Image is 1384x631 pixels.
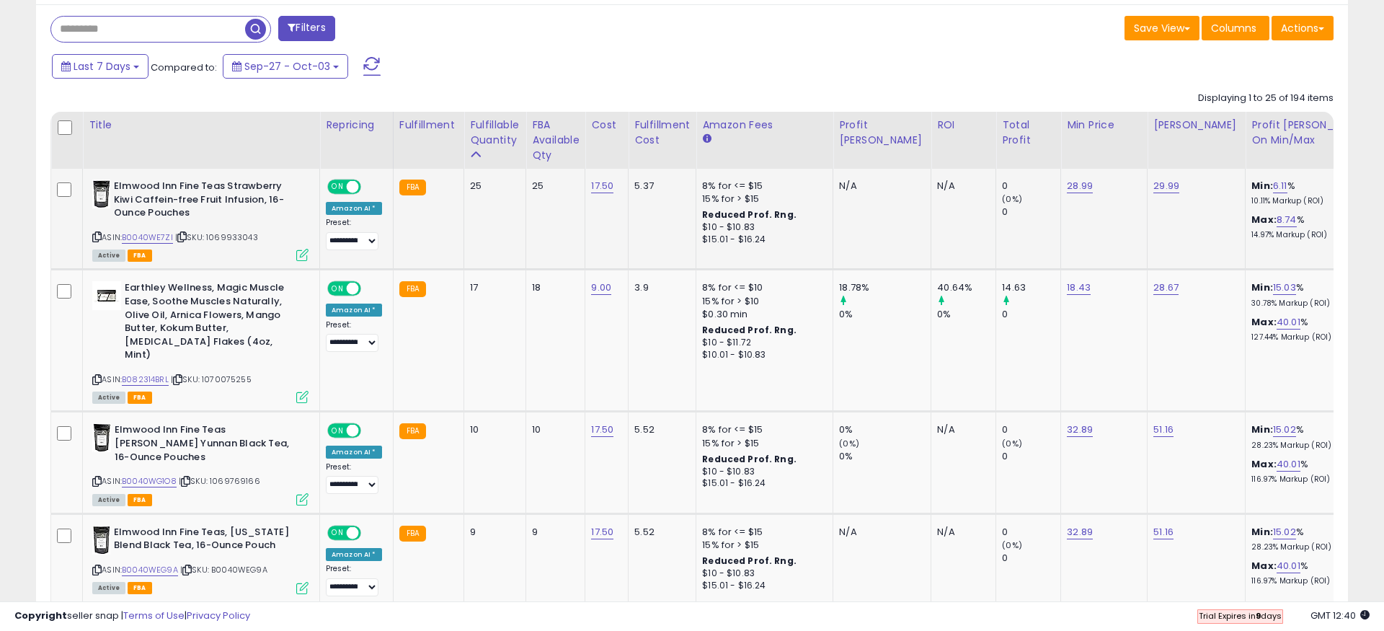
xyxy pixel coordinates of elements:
[1002,423,1060,436] div: 0
[1277,559,1300,573] a: 40.01
[1002,281,1060,294] div: 14.63
[1251,458,1371,485] div: %
[702,281,822,294] div: 8% for <= $10
[244,59,330,74] span: Sep-27 - Oct-03
[470,180,515,193] div: 25
[634,423,685,436] div: 5.52
[1310,609,1370,622] span: 2025-10-11 12:40 GMT
[329,181,347,193] span: ON
[702,568,822,580] div: $10 - $10.83
[92,494,125,506] span: All listings currently available for purchase on Amazon
[329,425,347,437] span: ON
[1199,610,1282,622] span: Trial Expires in days
[1002,450,1060,463] div: 0
[326,118,387,133] div: Repricing
[1067,525,1093,539] a: 32.89
[702,208,797,221] b: Reduced Prof. Rng.
[151,61,217,74] span: Compared to:
[839,526,920,539] div: N/A
[702,324,797,336] b: Reduced Prof. Rng.
[1251,118,1376,148] div: Profit [PERSON_NAME] on Min/Max
[532,281,574,294] div: 18
[702,118,827,133] div: Amazon Fees
[937,423,985,436] div: N/A
[702,308,822,321] div: $0.30 min
[1002,180,1060,193] div: 0
[1251,213,1277,226] b: Max:
[702,337,822,349] div: $10 - $11.72
[128,582,152,594] span: FBA
[1211,21,1256,35] span: Columns
[14,609,67,622] strong: Copyright
[359,526,382,539] span: OFF
[1251,299,1371,309] p: 30.78% Markup (ROI)
[839,423,931,436] div: 0%
[399,526,426,542] small: FBA
[1251,315,1277,329] b: Max:
[702,437,822,450] div: 15% for > $15
[1251,441,1371,451] p: 28.23% Markup (ROI)
[114,180,289,224] b: Elmwood Inn Fine Teas Strawberry Kiwi Caffein-free Fruit Infusion, 16-Ounce Pouches
[1251,281,1371,308] div: %
[839,180,920,193] div: N/A
[1251,179,1273,193] b: Min:
[1273,179,1287,193] a: 6.11
[1251,542,1371,552] p: 28.23% Markup (ROI)
[92,250,125,262] span: All listings currently available for purchase on Amazon
[326,564,382,596] div: Preset:
[92,180,110,208] img: 4142pCr3RXS._SL40_.jpg
[1251,423,1371,450] div: %
[1251,475,1371,485] p: 116.97% Markup (ROI)
[223,54,348,79] button: Sep-27 - Oct-03
[702,234,822,246] div: $15.01 - $16.24
[1002,438,1022,449] small: (0%)
[1124,16,1199,40] button: Save View
[1251,281,1273,294] b: Min:
[1002,308,1060,321] div: 0
[591,179,613,193] a: 17.50
[326,218,382,250] div: Preset:
[180,564,267,575] span: | SKU: B0040WEG9A
[326,304,382,317] div: Amazon AI *
[326,446,382,459] div: Amazon AI *
[89,118,314,133] div: Title
[92,526,309,593] div: ASIN:
[92,423,309,503] div: ASIN:
[702,539,822,552] div: 15% for > $15
[634,526,685,539] div: 5.52
[937,526,985,539] div: N/A
[92,281,121,310] img: 311+5iUZDmL._SL40_.jpg
[1251,560,1371,586] div: %
[702,580,822,592] div: $15.01 - $16.24
[1251,213,1371,240] div: %
[702,423,822,436] div: 8% for <= $15
[1251,180,1371,206] div: %
[1153,281,1179,295] a: 28.67
[122,374,169,386] a: B082314BRL
[122,475,177,487] a: B0040WG1O8
[1273,423,1296,437] a: 15.02
[187,609,250,622] a: Privacy Policy
[125,281,300,365] b: Earthley Wellness, Magic Muscle Ease, Soothe Muscles Naturally, Olive Oil, Arnica Flowers, Mango ...
[114,526,289,556] b: Elmwood Inn Fine Teas, [US_STATE] Blend Black Tea, 16-Ounce Pouch
[326,202,382,215] div: Amazon AI *
[1251,423,1273,436] b: Min:
[128,250,152,262] span: FBA
[122,231,173,244] a: B0040WE7ZI
[634,118,690,148] div: Fulfillment Cost
[128,392,152,404] span: FBA
[92,423,111,452] img: 415QF661VdS._SL40_.jpg
[123,609,185,622] a: Terms of Use
[1251,316,1371,343] div: %
[470,526,515,539] div: 9
[359,283,382,295] span: OFF
[1273,281,1296,295] a: 15.03
[175,231,258,243] span: | SKU: 1069933043
[702,526,822,539] div: 8% for <= $15
[1273,525,1296,539] a: 15.02
[399,180,426,195] small: FBA
[92,180,309,260] div: ASIN:
[532,526,574,539] div: 9
[839,450,931,463] div: 0%
[702,180,822,193] div: 8% for <= $15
